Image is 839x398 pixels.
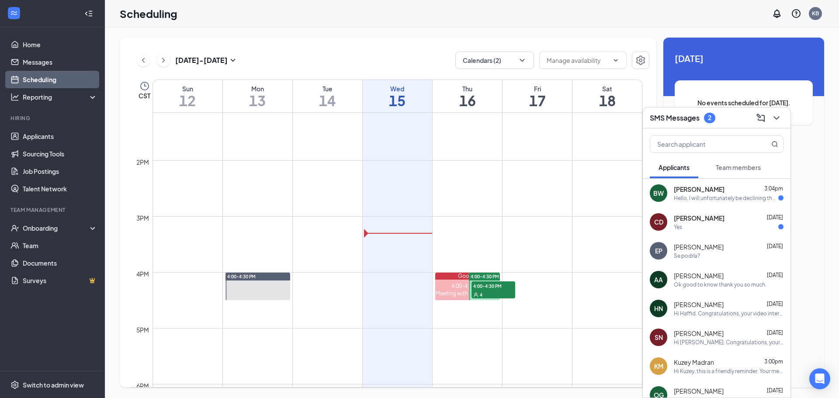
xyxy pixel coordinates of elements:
[654,362,663,370] div: KM
[770,111,784,125] button: ChevronDown
[227,273,256,280] span: 4:00-4:30 PM
[23,71,97,88] a: Scheduling
[635,55,646,66] svg: Settings
[135,325,151,335] div: 5pm
[764,185,783,192] span: 3:04pm
[23,224,90,232] div: Onboarding
[572,84,642,93] div: Sat
[612,57,619,64] svg: ChevronDown
[674,367,784,375] div: Hi Kuzey, this is a friendly reminder. Your meeting with [DEMOGRAPHIC_DATA]-fil-A Drexel Town Squ...
[767,387,783,394] span: [DATE]
[655,333,663,342] div: SN
[10,114,96,122] div: Hiring
[363,80,432,112] a: October 15, 2025
[674,300,724,309] span: [PERSON_NAME]
[655,246,662,255] div: EP
[716,163,761,171] span: Team members
[363,93,432,108] h1: 15
[518,56,527,65] svg: ChevronDown
[674,310,784,317] div: Hi Haffid. Congratulations, your video interview with [DEMOGRAPHIC_DATA]-fil-A Drexel Town Square...
[674,242,724,251] span: [PERSON_NAME]
[572,80,642,112] a: October 18, 2025
[692,98,795,107] span: No events scheduled for [DATE].
[654,275,663,284] div: AA
[756,113,766,123] svg: ComposeMessage
[653,189,664,197] div: BW
[767,272,783,278] span: [DATE]
[674,223,682,231] div: Yes
[159,55,168,66] svg: ChevronRight
[223,80,292,112] a: October 13, 2025
[654,218,663,226] div: CD
[23,93,98,101] div: Reporting
[503,93,572,108] h1: 17
[435,282,500,290] div: 4:00-4:30 PM
[455,52,534,69] button: Calendars (2)ChevronDown
[363,84,432,93] div: Wed
[23,53,97,71] a: Messages
[135,213,151,223] div: 3pm
[471,273,499,280] span: 4:00-4:30 PM
[674,214,725,222] span: [PERSON_NAME]
[139,81,150,91] svg: Clock
[23,381,84,389] div: Switch to admin view
[433,80,502,112] a: October 16, 2025
[23,128,97,145] a: Applicants
[473,292,478,298] svg: User
[764,358,783,365] span: 3:00pm
[650,113,700,123] h3: SMS Messages
[135,381,151,391] div: 6pm
[23,36,97,53] a: Home
[771,141,778,148] svg: MagnifyingGlass
[10,381,19,389] svg: Settings
[10,9,18,17] svg: WorkstreamLogo
[674,387,724,395] span: [PERSON_NAME]
[674,329,724,338] span: [PERSON_NAME]
[120,6,177,21] h1: Scheduling
[139,91,150,100] span: CST
[674,271,724,280] span: [PERSON_NAME]
[293,93,362,108] h1: 14
[771,113,782,123] svg: ChevronDown
[435,273,500,280] div: Google
[659,163,690,171] span: Applicants
[632,52,649,69] button: Settings
[293,80,362,112] a: October 14, 2025
[772,8,782,19] svg: Notifications
[674,194,778,202] div: Hello, I will unfortunately be declining the job offer at this time. I have received a different ...
[503,84,572,93] div: Fri
[23,163,97,180] a: Job Postings
[547,55,609,65] input: Manage availability
[135,157,151,167] div: 2pm
[137,54,150,67] button: ChevronLeft
[23,145,97,163] a: Sourcing Tools
[809,368,830,389] div: Open Intercom Messenger
[23,237,97,254] a: Team
[650,136,754,152] input: Search applicant
[10,206,96,214] div: Team Management
[153,93,222,108] h1: 12
[135,269,151,279] div: 4pm
[767,214,783,221] span: [DATE]
[223,93,292,108] h1: 13
[175,55,228,65] h3: [DATE] - [DATE]
[674,252,700,260] div: Se podría?
[228,55,238,66] svg: SmallChevronDown
[674,358,714,367] span: Kuzey Madran
[23,254,97,272] a: Documents
[767,301,783,307] span: [DATE]
[23,272,97,289] a: SurveysCrown
[674,339,784,346] div: Hi [PERSON_NAME]. Congratulations, your video interview with [DEMOGRAPHIC_DATA]-fil-A Drexel Town...
[767,329,783,336] span: [DATE]
[674,281,766,288] div: Ok good to know thank you so much.
[754,111,768,125] button: ComposeMessage
[435,290,500,297] div: Meeting with 4 applicants
[503,80,572,112] a: October 17, 2025
[153,80,222,112] a: October 12, 2025
[223,84,292,93] div: Mon
[791,8,801,19] svg: QuestionInfo
[675,52,813,65] span: [DATE]
[674,185,725,194] span: [PERSON_NAME]
[767,243,783,249] span: [DATE]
